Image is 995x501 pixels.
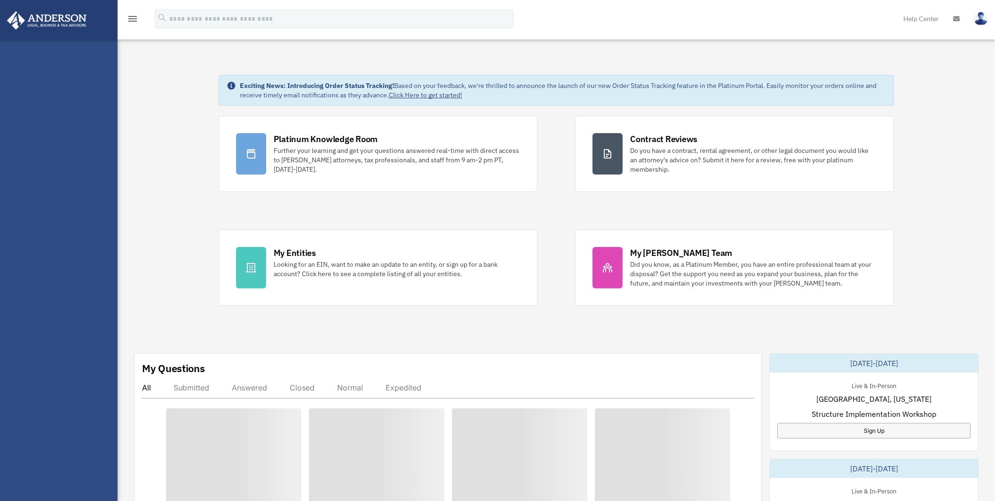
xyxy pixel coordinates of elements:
a: My Entities Looking for an EIN, want to make an update to an entity, or sign up for a bank accoun... [219,230,537,306]
div: Closed [290,383,315,392]
div: Live & In-Person [844,485,904,495]
a: Sign Up [777,423,971,438]
div: Expedited [386,383,421,392]
span: Structure Implementation Workshop [812,408,936,420]
div: [DATE]-[DATE] [770,354,978,373]
img: Anderson Advisors Platinum Portal [4,11,89,30]
div: All [142,383,151,392]
div: Contract Reviews [630,133,697,145]
div: My Entities [274,247,316,259]
i: search [157,13,167,23]
div: Further your learning and get your questions answered real-time with direct access to [PERSON_NAM... [274,146,520,174]
div: Based on your feedback, we're thrilled to announce the launch of our new Order Status Tracking fe... [240,81,886,100]
div: Submitted [174,383,209,392]
div: [DATE]-[DATE] [770,459,978,478]
div: My [PERSON_NAME] Team [630,247,732,259]
div: Did you know, as a Platinum Member, you have an entire professional team at your disposal? Get th... [630,260,877,288]
strong: Exciting News: Introducing Order Status Tracking! [240,81,394,90]
span: [GEOGRAPHIC_DATA], [US_STATE] [816,393,932,405]
a: My [PERSON_NAME] Team Did you know, as a Platinum Member, you have an entire professional team at... [575,230,894,306]
a: Click Here to get started! [389,91,462,99]
a: Platinum Knowledge Room Further your learning and get your questions answered real-time with dire... [219,116,537,192]
img: User Pic [974,12,988,25]
div: Platinum Knowledge Room [274,133,378,145]
div: My Questions [142,361,205,375]
a: menu [127,16,138,24]
i: menu [127,13,138,24]
a: Contract Reviews Do you have a contract, rental agreement, or other legal document you would like... [575,116,894,192]
div: Normal [337,383,363,392]
div: Looking for an EIN, want to make an update to an entity, or sign up for a bank account? Click her... [274,260,520,278]
div: Live & In-Person [844,380,904,390]
div: Do you have a contract, rental agreement, or other legal document you would like an attorney's ad... [630,146,877,174]
div: Answered [232,383,267,392]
